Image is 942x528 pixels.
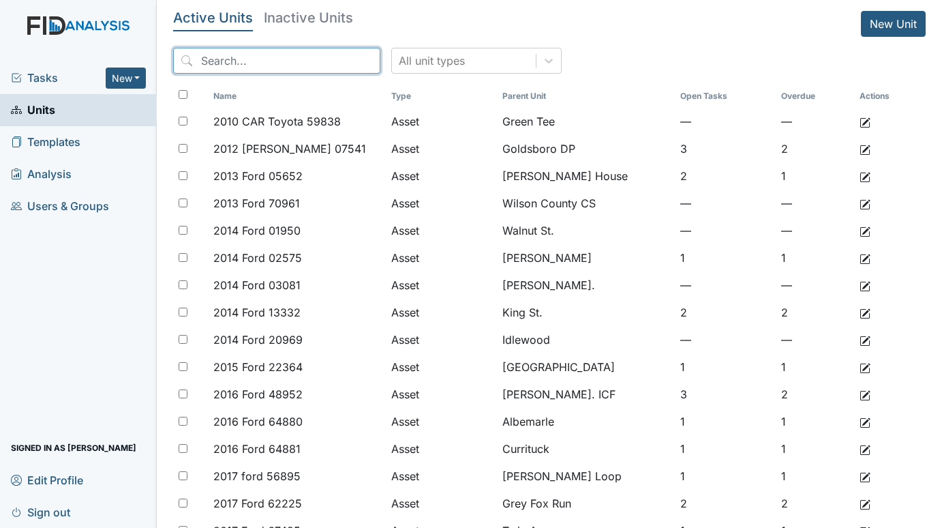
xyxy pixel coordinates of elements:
td: [GEOGRAPHIC_DATA] [497,353,675,381]
a: Tasks [11,70,106,86]
td: — [675,217,776,244]
td: [PERSON_NAME]. [497,272,675,299]
td: Albemarle [497,408,675,435]
td: — [675,190,776,217]
a: New Unit [861,11,926,37]
td: — [776,217,854,244]
td: — [675,272,776,299]
td: 3 [675,135,776,162]
td: Asset [386,217,496,244]
td: Asset [386,463,496,490]
h5: Inactive Units [264,11,353,25]
span: 2017 Ford 62225 [213,495,302,512]
span: 2014 Ford 02575 [213,250,302,266]
td: Grey Fox Run [497,490,675,517]
span: 2014 Ford 13332 [213,304,301,321]
span: 2014 Ford 20969 [213,332,303,348]
span: 2012 [PERSON_NAME] 07541 [213,141,366,157]
span: 2014 Ford 01950 [213,222,301,239]
span: 2013 Ford 70961 [213,195,300,211]
span: Users & Groups [11,196,109,217]
td: 2 [675,299,776,326]
td: Idlewood [497,326,675,353]
span: 2015 Ford 22364 [213,359,303,375]
td: [PERSON_NAME] Loop [497,463,675,490]
input: Toggle All Rows Selected [179,90,187,99]
th: Toggle SortBy [208,85,386,108]
td: Asset [386,435,496,463]
th: Toggle SortBy [776,85,854,108]
h5: Active Units [173,11,253,25]
span: Analysis [11,164,72,185]
td: [PERSON_NAME] [497,244,675,272]
td: Green Tee [497,108,675,135]
td: [PERSON_NAME] House [497,162,675,190]
th: Toggle SortBy [497,85,675,108]
td: Walnut St. [497,217,675,244]
td: 1 [776,353,854,381]
th: Toggle SortBy [675,85,776,108]
span: Sign out [11,501,70,523]
span: 2014 Ford 03081 [213,277,301,293]
td: 1 [776,162,854,190]
td: Asset [386,490,496,517]
td: 1 [675,463,776,490]
span: Templates [11,132,80,153]
td: 1 [776,408,854,435]
td: Asset [386,408,496,435]
th: Actions [854,85,922,108]
span: 2016 Ford 64880 [213,413,303,430]
td: 3 [675,381,776,408]
td: King St. [497,299,675,326]
td: Asset [386,162,496,190]
td: 2 [776,381,854,408]
td: 1 [675,353,776,381]
td: Asset [386,244,496,272]
td: — [776,272,854,299]
td: — [675,108,776,135]
td: Asset [386,299,496,326]
td: 1 [776,435,854,463]
td: 2 [776,135,854,162]
span: Units [11,100,55,121]
span: Edit Profile [11,469,83,490]
td: Asset [386,326,496,353]
td: 1 [675,408,776,435]
span: 2017 ford 56895 [213,468,301,484]
td: [PERSON_NAME]. ICF [497,381,675,408]
td: 1 [776,463,854,490]
span: 2016 Ford 64881 [213,441,301,457]
td: Asset [386,108,496,135]
button: New [106,68,147,89]
td: Asset [386,190,496,217]
span: 2016 Ford 48952 [213,386,303,402]
div: All unit types [399,53,465,69]
td: Currituck [497,435,675,463]
td: — [776,326,854,353]
td: Asset [386,381,496,408]
span: Signed in as [PERSON_NAME] [11,437,136,458]
td: 2 [776,299,854,326]
td: Asset [386,135,496,162]
span: 2013 Ford 05652 [213,168,303,184]
td: 1 [675,435,776,463]
td: 2 [776,490,854,517]
td: 1 [776,244,854,272]
input: Search... [173,48,380,74]
td: — [776,108,854,135]
td: — [675,326,776,353]
span: 2010 CAR Toyota 59838 [213,113,341,130]
td: 1 [675,244,776,272]
th: Toggle SortBy [386,85,496,108]
td: Asset [386,272,496,299]
td: 2 [675,162,776,190]
td: — [776,190,854,217]
td: Asset [386,353,496,381]
td: Wilson County CS [497,190,675,217]
td: 2 [675,490,776,517]
td: Goldsboro DP [497,135,675,162]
